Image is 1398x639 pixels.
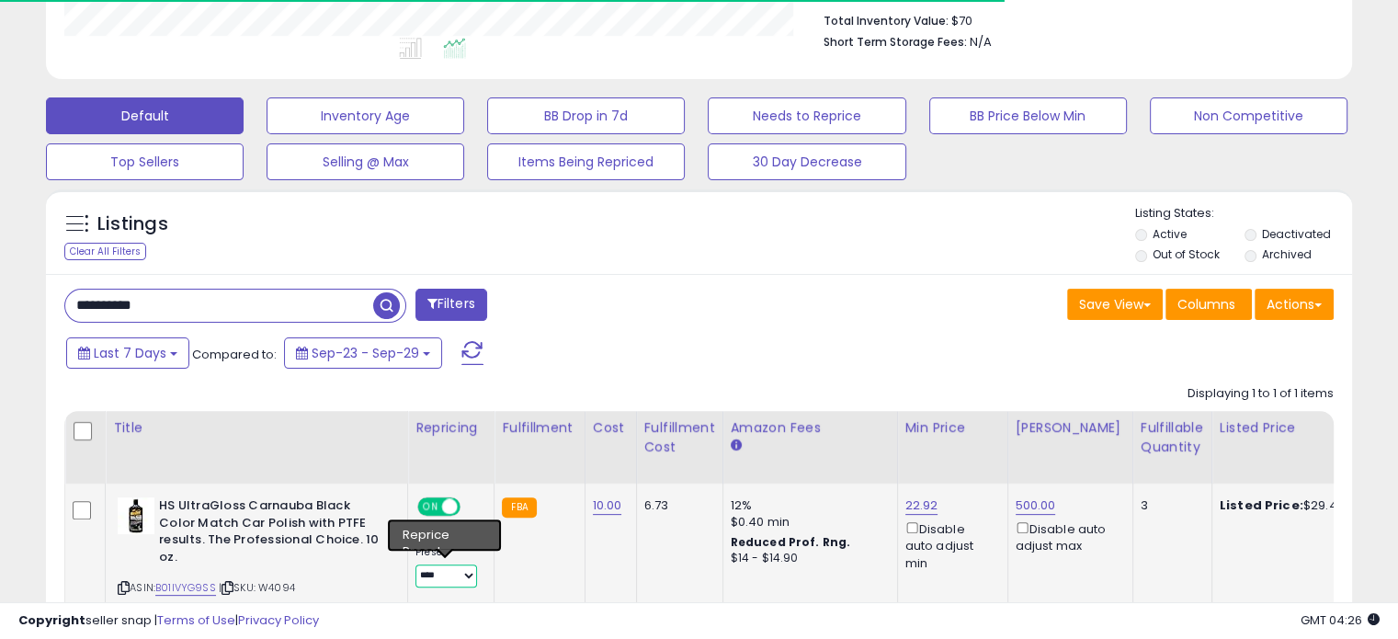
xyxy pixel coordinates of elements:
p: Listing States: [1135,205,1352,223]
div: 3 [1141,497,1198,514]
div: Repricing [415,418,486,438]
button: Non Competitive [1150,97,1347,134]
div: Fame says… [15,269,353,342]
div: 6.73 [644,497,709,514]
li: $70 [824,8,1320,30]
img: 41stn8tIGML._SL40_.jpg [118,497,154,534]
div: Listed Price [1220,418,1379,438]
b: Short Term Storage Fees: [824,34,967,50]
small: Amazon Fees. [731,438,742,454]
button: Actions [1255,289,1334,320]
div: No further action is required from your side at this time. Please let me know if you have any oth... [29,485,287,611]
button: Items Being Repriced [487,143,685,180]
b: Listed Price: [1220,496,1303,514]
div: Displaying 1 to 1 of 1 items [1188,385,1334,403]
button: Upload attachment [28,557,43,572]
button: 30 Day Decrease [708,143,905,180]
a: Privacy Policy [238,611,319,629]
textarea: Message… [16,519,352,550]
div: Keirth says… [15,342,353,384]
div: 12% [731,497,883,514]
li: You can cancel anytime, but since it’s a discounted long-term plan, there are no refunds for unus... [43,192,287,244]
div: Amazon AI [415,526,480,542]
label: Out of Stock [1153,246,1220,262]
div: [PERSON_NAME] [1016,418,1125,438]
div: Min Price [905,418,1000,438]
div: I understand, we want to continue with the monthly plan. [66,269,353,327]
div: Amazon Fees [731,418,890,438]
span: Columns [1177,295,1235,314]
span: OFF [458,499,487,515]
span: N/A [970,33,992,51]
img: Profile image for Keirth [87,345,106,363]
div: $0.40 min [731,514,883,531]
div: Fulfillment [502,418,576,438]
button: Gif picker [87,557,102,572]
div: I understand, we want to continue with the monthly plan. [81,280,338,316]
b: Reduced Prof. Rng. [731,534,851,550]
button: Top Sellers [46,143,244,180]
div: $14 - $14.90 [731,551,883,566]
span: Last 7 Days [94,344,166,362]
button: Send a message… [315,550,345,579]
div: Disable auto adjust min [905,519,994,572]
label: Active [1153,226,1187,242]
div: Cost [593,418,629,438]
li: The annual plan is paid upfront (and then yearly) in one payment of 5,100, not monthly. [43,47,287,98]
span: | SKU: W4094 [219,580,295,595]
div: Disable auto adjust max [1016,519,1119,554]
button: BB Price Below Min [929,97,1127,134]
button: Last 7 Days [66,337,189,369]
h1: Keirth [89,9,133,23]
div: Close [323,7,356,40]
div: Fulfillment Cost [644,418,715,457]
small: FBA [502,497,536,518]
a: 500.00 [1016,496,1056,515]
div: Fulfillable Quantity [1141,418,1204,457]
div: joined the conversation [111,346,280,362]
button: Selling @ Max [267,143,464,180]
b: HS UltraGloss Carnauba Black Color Match Car Polish with PTFE results. The Professional Choice. 1... [159,497,382,570]
button: go back [12,7,47,42]
button: Default [46,97,244,134]
div: HI Fame, That's great! I'm happy to confirm that you want to continue with the . [29,395,287,485]
p: Active 4h ago [89,23,171,41]
button: Columns [1165,289,1252,320]
button: Emoji picker [58,557,73,572]
button: Inventory Age [267,97,464,134]
button: Filters [415,289,487,321]
button: Save View [1067,289,1163,320]
div: $29.45 [1220,497,1372,514]
label: Deactivated [1261,226,1330,242]
span: Compared to: [192,346,277,363]
span: ON [419,499,442,515]
div: Title [113,418,400,438]
button: Sep-23 - Sep-29 [284,337,442,369]
button: Needs to Reprice [708,97,905,134]
label: Archived [1261,246,1311,262]
h5: Listings [97,211,168,237]
li: While the annual plan is non-refundable, we always aim to work with sellers long term, so if some... [43,102,287,188]
button: Start recording [117,557,131,572]
div: Clear All Filters [64,243,146,260]
a: 10.00 [593,496,622,515]
strong: Copyright [18,611,85,629]
span: 2025-10-7 04:26 GMT [1301,611,1380,629]
div: HI Fame,That's great! I'm happy to confirm that you want to continue with themonthly billing plan... [15,384,301,622]
button: BB Drop in 7d [487,97,685,134]
div: Preset: [415,546,480,588]
span: Sep-23 - Sep-29 [312,344,419,362]
b: Keirth [111,348,150,360]
a: B01IVYG9SS [155,580,216,596]
div: Keirth says… [15,384,353,637]
button: Home [288,7,323,42]
img: Profile image for Keirth [52,10,82,40]
div: seller snap | | [18,612,319,630]
a: 22.92 [905,496,938,515]
b: Total Inventory Value: [824,13,949,29]
a: Terms of Use [157,611,235,629]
